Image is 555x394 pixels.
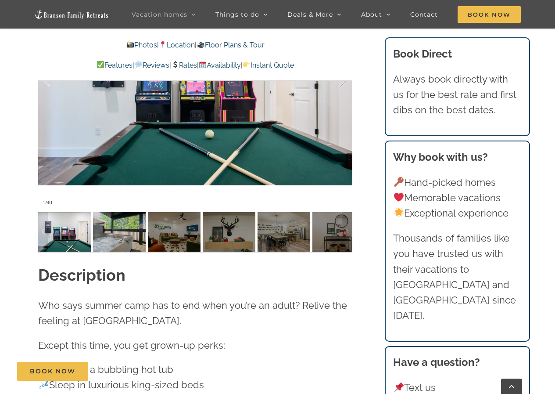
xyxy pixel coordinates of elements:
b: Book Direct [393,47,452,60]
a: Book Now [17,362,88,381]
img: Branson Family Retreats Logo [34,9,109,19]
img: Camp-Stillwater-at-Table-Rock-Lake-Branson-Family-Retreats-vacation-home-1032-scaled.jpg-nggid042... [203,212,255,252]
img: 📸 [127,41,134,48]
a: Features [97,61,132,69]
span: Things to do [215,11,259,18]
img: 🎥 [197,41,204,48]
img: 📌 [394,383,404,392]
img: 💬 [135,61,142,68]
img: 📍 [159,41,166,48]
strong: Have a question? [393,356,480,369]
strong: Description [38,266,125,284]
a: Location [159,41,195,49]
img: ✅ [97,61,104,68]
img: 👉 [243,61,250,68]
img: ❤️ [394,192,404,202]
span: Deals & More [287,11,333,18]
p: Thousands of families like you have trusted us with their vacations to [GEOGRAPHIC_DATA] and [GEO... [393,231,521,323]
span: Vacation homes [132,11,187,18]
p: | | | | [38,60,352,71]
img: 💲 [172,61,179,68]
p: | | [38,40,352,51]
span: Except this [38,340,87,351]
img: Camp-Stillwater-at-Table-Rock-Lake-Branson-Family-Retreats-vacation-home-1080-scaled.jpg-nggid042... [38,212,91,252]
span: time, you get grown-up perks: [90,340,225,351]
span: About [361,11,382,18]
span: Who says summer camp has to end when you’re an adult? Relive the feeling at [GEOGRAPHIC_DATA]. [38,300,347,326]
a: Photos [126,41,157,49]
span: Sleep in luxurious king-sized beds [38,379,204,390]
img: Camp-Stillwater-at-Table-Rock-Lake-Branson-Family-Retreats-vacation-home-1006-scaled.jpg-nggid042... [312,212,365,252]
img: 📆 [199,61,206,68]
img: Camp-Stillwater-at-Table-Rock-Lake-Branson-Family-Retreats-vacation-home-1036-scaled.jpg-nggid042... [258,212,310,252]
a: Availability [199,61,241,69]
img: 💤 [39,380,49,389]
a: Reviews [134,61,169,69]
p: Always book directly with us for the best rate and first dibs on the best dates. [393,72,521,118]
span: Contact [410,11,438,18]
img: Camp-Stillwater-at-Table-Rock-Lake-Branson-Family-Retreats-vacation-home-1016-TV-scaled.jpg-nggid... [148,212,201,252]
p: Hand-picked homes Memorable vacations Exceptional experience [393,175,521,221]
span: Book Now [458,6,521,23]
img: 🌟 [394,208,404,217]
a: Floor Plans & Tour [197,41,264,49]
a: Rates [171,61,197,69]
img: Camp-Stillwater-at-Table-Rock-Lake-Branson-Family-Retreats-vacation-home-1114-scaled.jpg-nggid042... [93,212,146,252]
a: Instant Quote [243,61,294,69]
h3: Why book with us? [393,149,521,165]
span: Book Now [30,368,75,375]
img: 🔑 [394,177,404,187]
